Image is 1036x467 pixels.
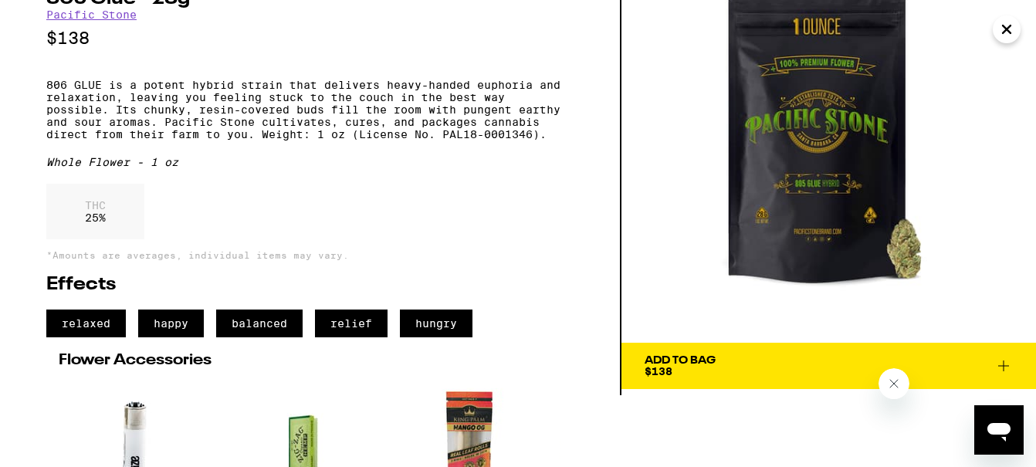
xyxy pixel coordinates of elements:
[46,250,574,260] p: *Amounts are averages, individual items may vary.
[46,276,574,294] h2: Effects
[46,310,126,337] span: relaxed
[621,343,1036,389] button: Add To Bag$138
[645,365,672,377] span: $138
[46,156,574,168] div: Whole Flower - 1 oz
[400,310,472,337] span: hungry
[85,199,106,212] p: THC
[879,368,909,399] iframe: Close message
[645,355,716,366] div: Add To Bag
[9,11,111,23] span: Hi. Need any help?
[46,184,144,239] div: 25 %
[993,15,1021,43] button: Close
[974,405,1024,455] iframe: Button to launch messaging window
[46,79,574,140] p: 806 GLUE is a potent hybrid strain that delivers heavy-handed euphoria and relaxation, leaving yo...
[138,310,204,337] span: happy
[315,310,388,337] span: relief
[216,310,303,337] span: balanced
[46,8,137,21] a: Pacific Stone
[59,353,561,368] h2: Flower Accessories
[46,29,574,48] p: $138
